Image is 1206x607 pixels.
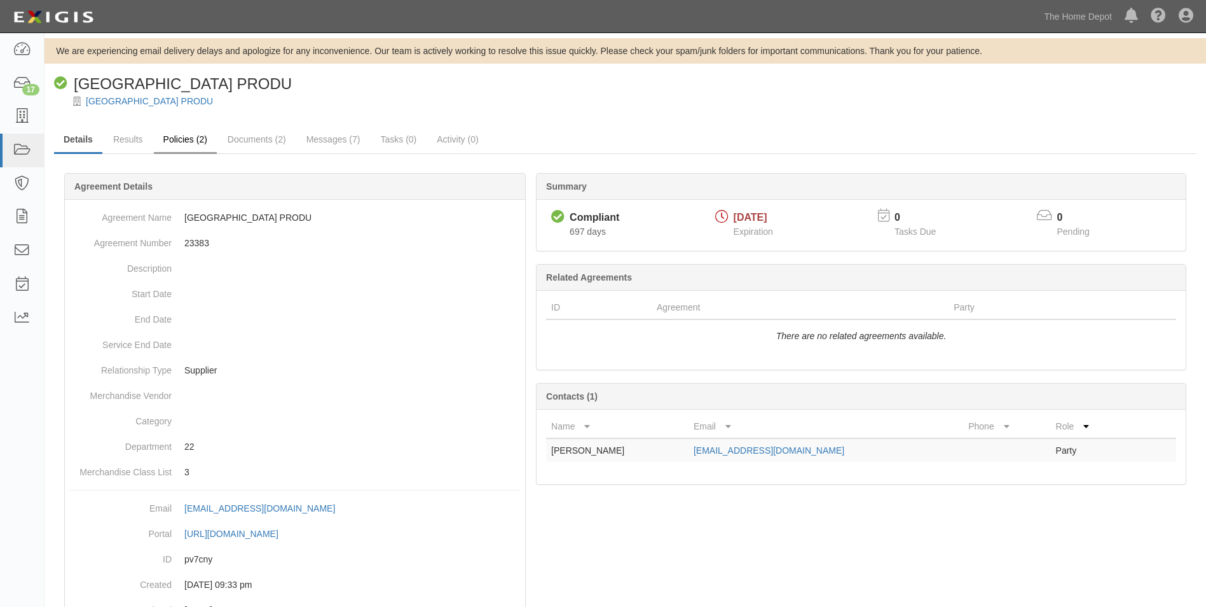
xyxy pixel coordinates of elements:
[371,127,426,152] a: Tasks (0)
[70,205,520,230] dd: [GEOGRAPHIC_DATA] PRODU
[22,84,39,95] div: 17
[86,96,213,106] a: [GEOGRAPHIC_DATA] PRODU
[70,572,520,597] dd: [DATE] 09:33 pm
[70,547,172,566] dt: ID
[546,391,598,401] b: Contacts (1)
[70,434,172,453] dt: Department
[184,503,349,513] a: [EMAIL_ADDRESS][DOMAIN_NAME]
[184,502,335,515] div: [EMAIL_ADDRESS][DOMAIN_NAME]
[70,383,172,402] dt: Merchandise Vendor
[546,272,632,283] b: Related Agreements
[184,440,520,453] p: 22
[546,181,587,192] b: Summary
[70,281,172,300] dt: Start Date
[546,415,689,438] th: Name
[546,296,652,319] th: ID
[154,127,217,154] a: Policies (2)
[70,358,520,383] dd: Supplier
[70,230,520,256] dd: 23383
[70,307,172,326] dt: End Date
[74,181,153,192] b: Agreement Details
[184,466,520,478] p: 3
[10,6,97,29] img: logo-5460c22ac91f19d4615b14bd174203de0afe785f0fc80cf4dbbc73dc1793850b.png
[551,211,565,224] i: Compliant
[689,415,963,438] th: Email
[54,73,292,95] div: GIBRALTAR BUILDING PRODU
[894,211,952,225] p: 0
[1057,227,1090,237] span: Pending
[70,459,172,478] dt: Merchandise Class List
[70,572,172,591] dt: Created
[1051,438,1125,462] td: Party
[70,230,172,249] dt: Agreement Number
[570,227,606,237] span: Since 09/15/2023
[70,547,520,572] dd: pv7cny
[776,331,947,341] i: There are no related agreements available.
[734,212,767,223] span: [DATE]
[70,496,172,515] dt: Email
[70,332,172,351] dt: Service End Date
[218,127,296,152] a: Documents (2)
[184,529,292,539] a: [URL][DOMAIN_NAME]
[70,521,172,540] dt: Portal
[427,127,488,152] a: Activity (0)
[70,408,172,428] dt: Category
[74,75,292,92] span: [GEOGRAPHIC_DATA] PRODU
[894,227,936,237] span: Tasks Due
[694,445,844,456] a: [EMAIL_ADDRESS][DOMAIN_NAME]
[45,45,1206,57] div: We are experiencing email delivery delays and apologize for any inconvenience. Our team is active...
[1051,415,1125,438] th: Role
[104,127,153,152] a: Results
[546,438,689,462] td: [PERSON_NAME]
[1057,211,1106,225] p: 0
[652,296,949,319] th: Agreement
[70,205,172,224] dt: Agreement Name
[70,358,172,377] dt: Relationship Type
[734,227,773,237] span: Expiration
[54,127,102,154] a: Details
[70,256,172,275] dt: Description
[570,211,619,225] div: Compliant
[1038,4,1118,29] a: The Home Depot
[1151,9,1166,24] i: Help Center - Complianz
[949,296,1120,319] th: Party
[963,415,1050,438] th: Phone
[54,77,67,90] i: Compliant
[297,127,370,152] a: Messages (7)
